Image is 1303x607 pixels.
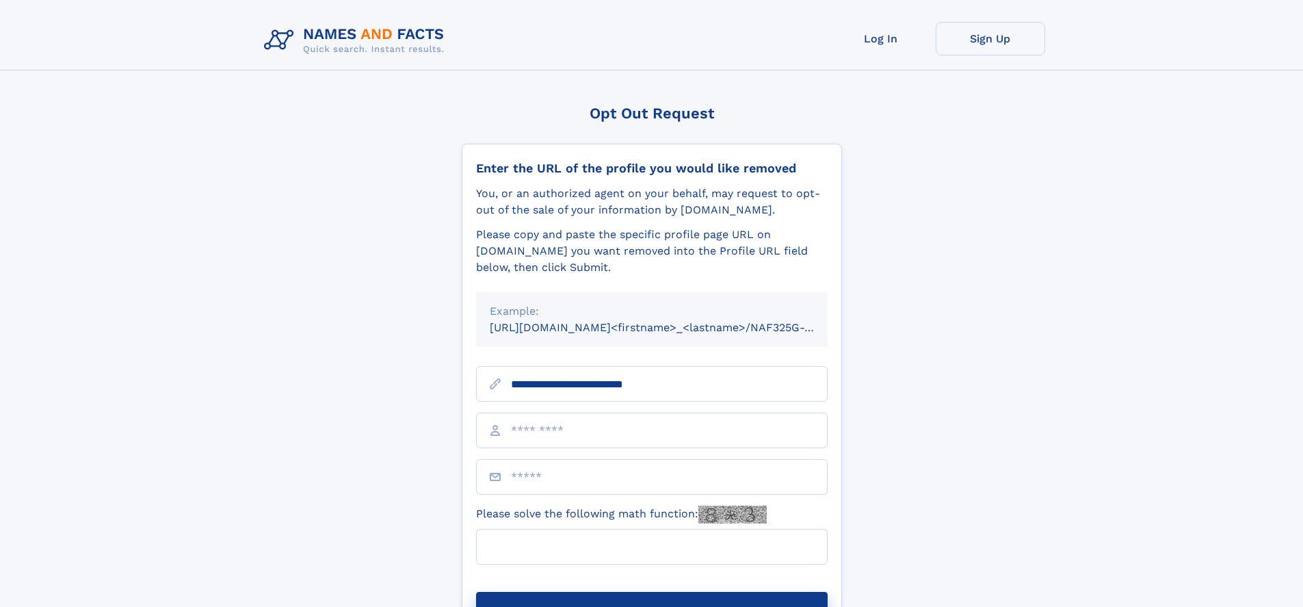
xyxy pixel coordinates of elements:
div: Enter the URL of the profile you would like removed [476,161,828,176]
a: Sign Up [936,22,1045,55]
div: Example: [490,303,814,320]
small: [URL][DOMAIN_NAME]<firstname>_<lastname>/NAF325G-xxxxxxxx [490,321,854,334]
a: Log In [826,22,936,55]
div: You, or an authorized agent on your behalf, may request to opt-out of the sale of your informatio... [476,185,828,218]
div: Opt Out Request [462,105,842,122]
img: Logo Names and Facts [259,22,456,59]
div: Please copy and paste the specific profile page URL on [DOMAIN_NAME] you want removed into the Pr... [476,227,828,276]
label: Please solve the following math function: [476,506,767,524]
